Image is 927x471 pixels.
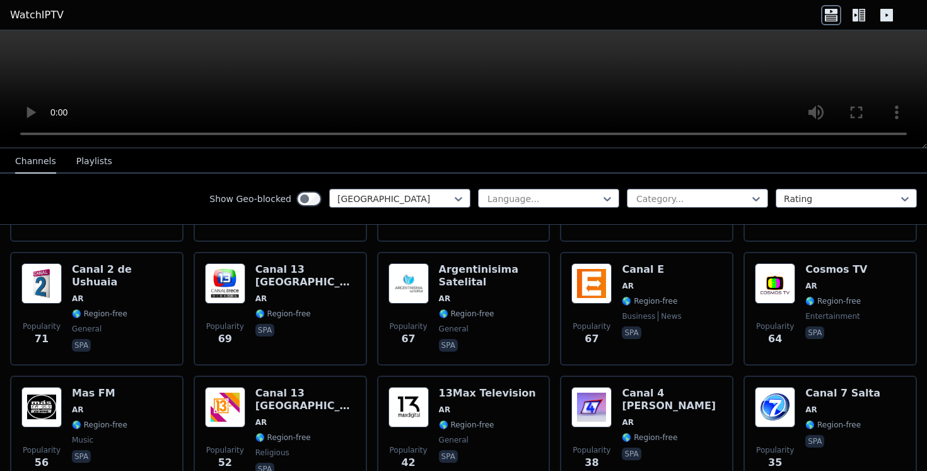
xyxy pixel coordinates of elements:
[72,339,91,352] p: spa
[622,311,655,321] span: business
[755,263,795,304] img: Cosmos TV
[205,263,245,304] img: Canal 13 La Rioja
[127,73,137,83] img: tab_keywords_by_traffic_grey.svg
[35,455,49,470] span: 56
[755,387,795,427] img: Canal 7 Salta
[439,435,469,445] span: general
[255,417,267,427] span: AR
[21,263,62,304] img: Canal 2 de Ushuaia
[585,331,598,347] span: 67
[401,331,415,347] span: 67
[622,417,634,427] span: AR
[23,321,61,331] span: Popularity
[72,450,91,463] p: spa
[255,448,289,458] span: religious
[805,326,824,339] p: spa
[218,331,232,347] span: 69
[768,455,782,470] span: 35
[255,324,274,337] p: spa
[805,420,861,430] span: 🌎 Region-free
[205,387,245,427] img: Canal 13 Jujuy
[805,311,860,321] span: entertainment
[76,150,112,174] button: Playlists
[439,339,458,352] p: spa
[622,281,634,291] span: AR
[141,75,209,83] div: Keyword (traffico)
[72,405,84,415] span: AR
[388,263,429,304] img: Argentinisima Satelital
[35,331,49,347] span: 71
[756,445,794,455] span: Popularity
[768,331,782,347] span: 64
[255,294,267,304] span: AR
[439,420,494,430] span: 🌎 Region-free
[72,420,127,430] span: 🌎 Region-free
[622,387,722,412] h6: Canal 4 [PERSON_NAME]
[20,33,30,43] img: website_grey.svg
[15,150,56,174] button: Channels
[10,8,64,23] a: WatchIPTV
[622,326,641,339] p: spa
[206,445,244,455] span: Popularity
[573,321,610,331] span: Popularity
[439,324,469,334] span: general
[255,309,311,319] span: 🌎 Region-free
[439,450,458,463] p: spa
[218,455,232,470] span: 52
[805,405,817,415] span: AR
[20,20,30,30] img: logo_orange.svg
[255,263,356,289] h6: Canal 13 [GEOGRAPHIC_DATA]
[805,281,817,291] span: AR
[401,455,415,470] span: 42
[72,324,102,334] span: general
[439,387,536,400] h6: 13Max Television
[622,432,677,443] span: 🌎 Region-free
[585,455,598,470] span: 38
[255,387,356,412] h6: Canal 13 [GEOGRAPHIC_DATA]
[805,296,861,306] span: 🌎 Region-free
[35,20,62,30] div: v 4.0.25
[756,321,794,331] span: Popularity
[439,309,494,319] span: 🌎 Region-free
[72,435,93,445] span: music
[622,296,677,306] span: 🌎 Region-free
[571,387,612,427] img: Canal 4 Posadas
[805,435,824,448] p: spa
[72,387,127,400] h6: Mas FM
[805,263,867,276] h6: Cosmos TV
[805,387,880,400] h6: Canal 7 Salta
[209,193,291,205] label: Show Geo-blocked
[255,432,311,443] span: 🌎 Region-free
[66,75,96,83] div: Dominio
[390,445,428,455] span: Popularity
[390,321,428,331] span: Popularity
[622,448,641,460] p: spa
[573,445,610,455] span: Popularity
[622,263,681,276] h6: Canal E
[439,405,451,415] span: AR
[206,321,244,331] span: Popularity
[388,387,429,427] img: 13Max Television
[72,309,127,319] span: 🌎 Region-free
[439,263,539,289] h6: Argentinisima Satelital
[33,33,141,43] div: Dominio: [DOMAIN_NAME]
[23,445,61,455] span: Popularity
[439,294,451,304] span: AR
[571,263,612,304] img: Canal E
[52,73,62,83] img: tab_domain_overview_orange.svg
[72,294,84,304] span: AR
[21,387,62,427] img: Mas FM
[658,311,681,321] span: news
[72,263,172,289] h6: Canal 2 de Ushuaia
